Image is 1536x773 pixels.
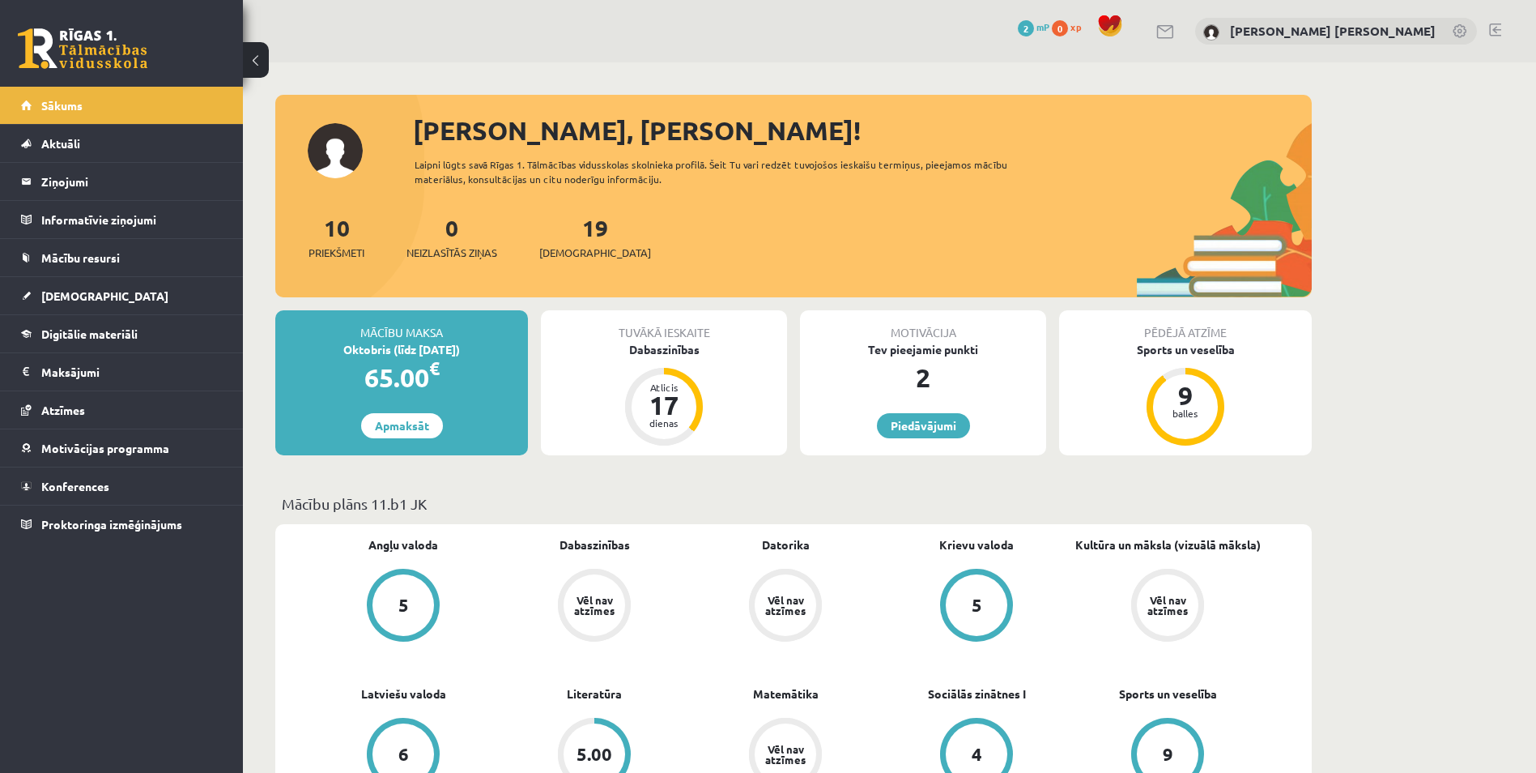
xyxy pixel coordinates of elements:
[972,745,982,763] div: 4
[1018,20,1034,36] span: 2
[1072,569,1263,645] a: Vēl nav atzīmes
[41,441,169,455] span: Motivācijas programma
[21,468,223,505] a: Konferences
[41,353,223,391] legend: Maksājumi
[41,479,109,493] span: Konferences
[763,595,808,616] div: Vēl nav atzīmes
[21,315,223,352] a: Digitālie materiāli
[21,277,223,314] a: [DEMOGRAPHIC_DATA]
[275,341,528,358] div: Oktobris (līdz [DATE])
[1075,536,1261,553] a: Kultūra un māksla (vizuālā māksla)
[282,493,1305,515] p: Mācību plāns 11.b1 JK
[308,245,364,261] span: Priekšmeti
[415,157,1036,186] div: Laipni lūgts savā Rīgas 1. Tālmācības vidusskolas skolnieka profilā. Šeit Tu vari redzēt tuvojošo...
[21,353,223,391] a: Maksājumi
[577,745,612,763] div: 5.00
[361,685,446,703] a: Latviešu valoda
[1119,685,1217,703] a: Sports un veselība
[1163,745,1173,763] div: 9
[800,358,1046,397] div: 2
[18,28,147,69] a: Rīgas 1. Tālmācības vidusskola
[640,392,688,418] div: 17
[21,391,223,429] a: Atzīmes
[308,569,499,645] a: 5
[1036,20,1049,33] span: mP
[1161,382,1210,408] div: 9
[21,163,223,200] a: Ziņojumi
[406,245,497,261] span: Neizlasītās ziņas
[1052,20,1068,36] span: 0
[275,358,528,397] div: 65.00
[41,288,168,303] span: [DEMOGRAPHIC_DATA]
[560,536,630,553] a: Dabaszinības
[1230,23,1436,39] a: [PERSON_NAME] [PERSON_NAME]
[763,744,808,765] div: Vēl nav atzīmes
[1161,408,1210,418] div: balles
[41,201,223,238] legend: Informatīvie ziņojumi
[1018,20,1049,33] a: 2 mP
[361,413,443,438] a: Apmaksāt
[21,506,223,543] a: Proktoringa izmēģinājums
[541,341,787,448] a: Dabaszinības Atlicis 17 dienas
[567,685,622,703] a: Literatūra
[972,596,982,614] div: 5
[41,98,83,113] span: Sākums
[21,201,223,238] a: Informatīvie ziņojumi
[413,111,1312,150] div: [PERSON_NAME], [PERSON_NAME]!
[406,213,497,261] a: 0Neizlasītās ziņas
[640,382,688,392] div: Atlicis
[1203,24,1219,41] img: Elizabete Anna Dinsberga
[762,536,810,553] a: Datorika
[572,595,617,616] div: Vēl nav atzīmes
[41,163,223,200] legend: Ziņojumi
[21,429,223,467] a: Motivācijas programma
[41,327,138,341] span: Digitālie materiāli
[429,357,440,380] span: €
[398,596,409,614] div: 5
[368,536,438,553] a: Angļu valoda
[1059,341,1312,448] a: Sports un veselība 9 balles
[21,239,223,276] a: Mācību resursi
[539,245,651,261] span: [DEMOGRAPHIC_DATA]
[539,213,651,261] a: 19[DEMOGRAPHIC_DATA]
[541,310,787,341] div: Tuvākā ieskaite
[1145,595,1190,616] div: Vēl nav atzīmes
[1070,20,1081,33] span: xp
[275,310,528,341] div: Mācību maksa
[21,125,223,162] a: Aktuāli
[881,569,1072,645] a: 5
[41,136,80,151] span: Aktuāli
[1052,20,1089,33] a: 0 xp
[41,250,120,265] span: Mācību resursi
[800,341,1046,358] div: Tev pieejamie punkti
[41,403,85,417] span: Atzīmes
[1059,310,1312,341] div: Pēdējā atzīme
[21,87,223,124] a: Sākums
[541,341,787,358] div: Dabaszinības
[690,569,881,645] a: Vēl nav atzīmes
[1059,341,1312,358] div: Sports un veselība
[41,517,182,532] span: Proktoringa izmēģinājums
[928,685,1026,703] a: Sociālās zinātnes I
[499,569,690,645] a: Vēl nav atzīmes
[640,418,688,428] div: dienas
[753,685,819,703] a: Matemātika
[939,536,1014,553] a: Krievu valoda
[308,213,364,261] a: 10Priekšmeti
[800,310,1046,341] div: Motivācija
[877,413,970,438] a: Piedāvājumi
[398,745,409,763] div: 6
